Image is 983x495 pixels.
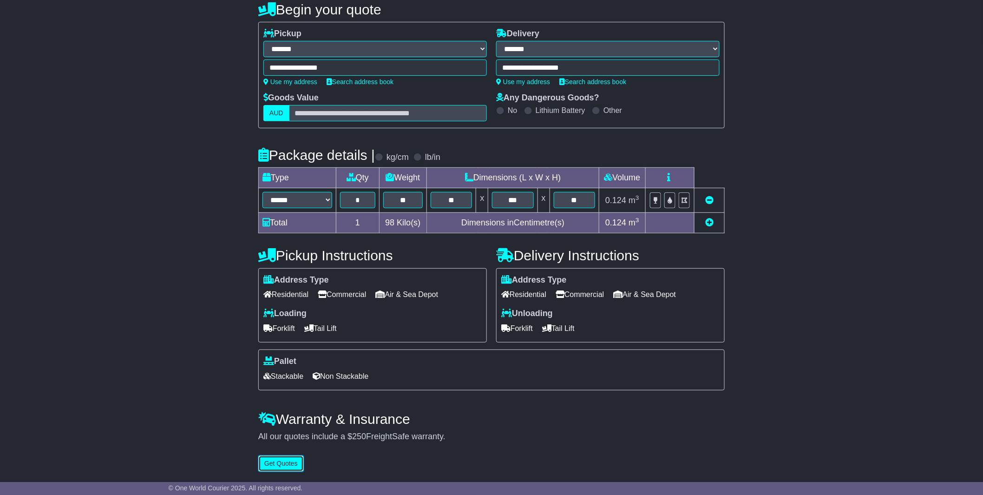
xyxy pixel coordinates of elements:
[705,196,714,205] a: Remove this item
[629,196,639,205] span: m
[542,321,575,336] span: Tail Lift
[258,2,725,17] h4: Begin your quote
[537,188,550,212] td: x
[258,455,304,472] button: Get Quotes
[605,196,626,205] span: 0.124
[263,78,317,86] a: Use my address
[636,217,639,224] sup: 3
[501,287,546,302] span: Residential
[263,321,295,336] span: Forklift
[318,287,366,302] span: Commercial
[258,432,725,442] div: All our quotes include a $ FreightSafe warranty.
[501,309,553,319] label: Unloading
[556,287,604,302] span: Commercial
[476,188,488,212] td: x
[496,248,725,263] h4: Delivery Instructions
[508,106,517,115] label: No
[258,147,375,163] h4: Package details |
[427,212,599,233] td: Dimensions in Centimetre(s)
[496,29,539,39] label: Delivery
[263,369,303,383] span: Stackable
[605,218,626,227] span: 0.124
[263,287,308,302] span: Residential
[263,275,329,285] label: Address Type
[536,106,585,115] label: Lithium Battery
[496,78,550,86] a: Use my address
[376,287,439,302] span: Air & Sea Depot
[263,93,319,103] label: Goods Value
[336,168,380,188] td: Qty
[336,212,380,233] td: 1
[636,194,639,201] sup: 3
[385,218,394,227] span: 98
[379,212,427,233] td: Kilo(s)
[559,78,626,86] a: Search address book
[263,309,307,319] label: Loading
[263,105,289,121] label: AUD
[169,484,303,492] span: © One World Courier 2025. All rights reserved.
[313,369,368,383] span: Non Stackable
[496,93,599,103] label: Any Dangerous Goods?
[258,411,725,427] h4: Warranty & Insurance
[501,321,533,336] span: Forklift
[599,168,645,188] td: Volume
[629,218,639,227] span: m
[614,287,676,302] span: Air & Sea Depot
[304,321,337,336] span: Tail Lift
[425,152,440,163] label: lb/in
[427,168,599,188] td: Dimensions (L x W x H)
[327,78,393,86] a: Search address book
[387,152,409,163] label: kg/cm
[705,218,714,227] a: Add new item
[258,248,487,263] h4: Pickup Instructions
[501,275,567,285] label: Address Type
[379,168,427,188] td: Weight
[263,356,296,367] label: Pallet
[263,29,301,39] label: Pickup
[259,212,336,233] td: Total
[259,168,336,188] td: Type
[603,106,622,115] label: Other
[352,432,366,441] span: 250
